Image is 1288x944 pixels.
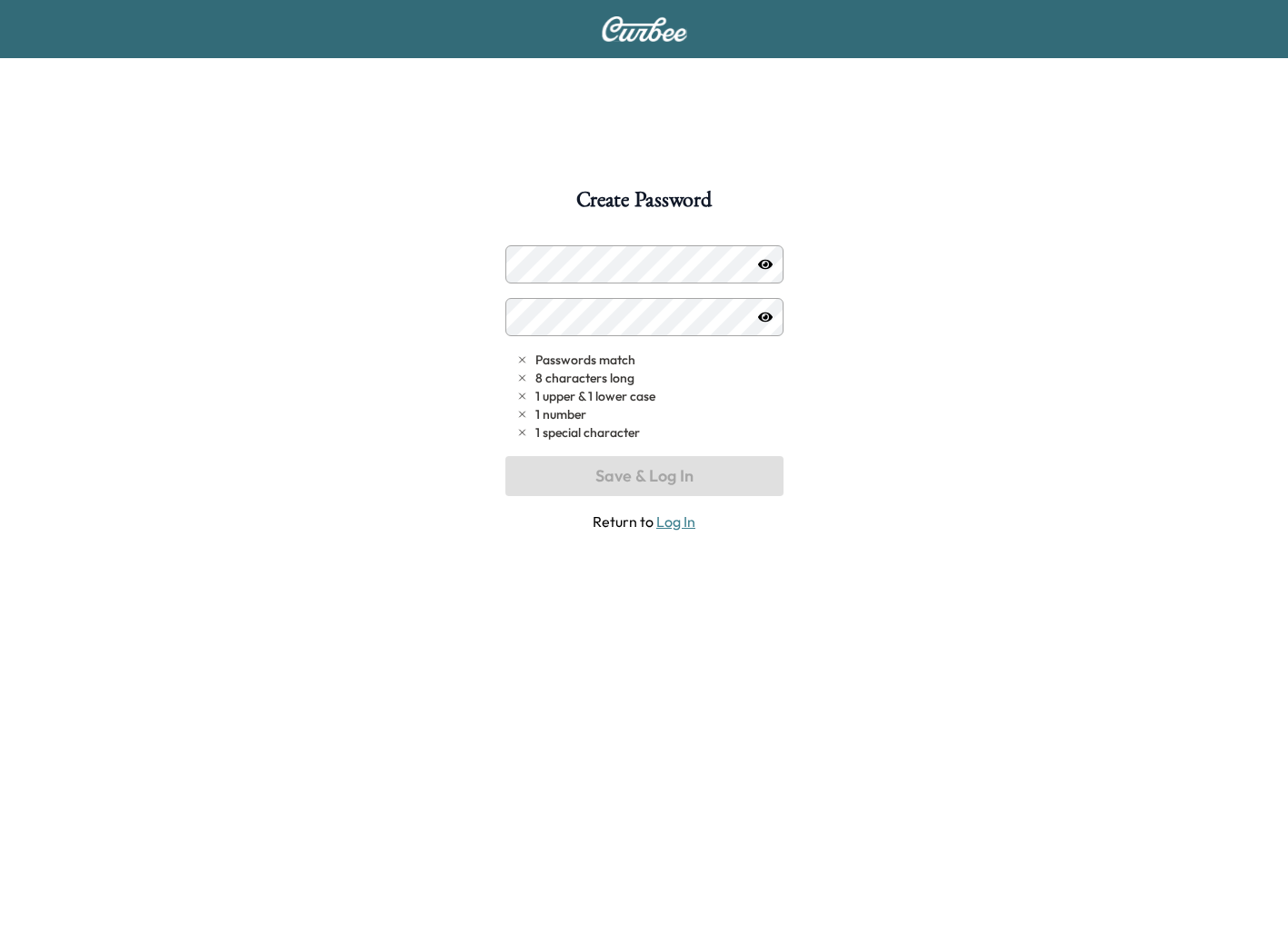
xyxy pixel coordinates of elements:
span: Passwords match [535,351,635,369]
h1: Create Password [576,189,711,220]
a: Log In [656,512,695,531]
span: 1 number [535,405,586,423]
span: 8 characters long [535,369,634,387]
img: Curbee Logo [601,16,688,42]
span: 1 upper & 1 lower case [535,387,655,405]
span: 1 special character [535,423,640,442]
span: Return to [505,511,784,532]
